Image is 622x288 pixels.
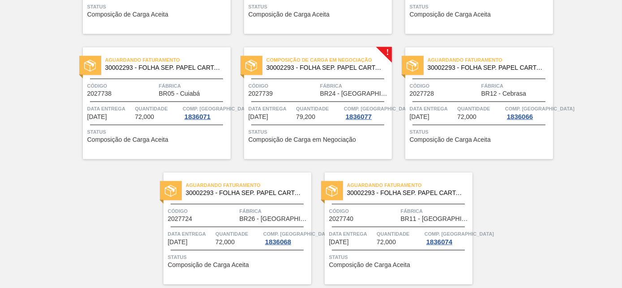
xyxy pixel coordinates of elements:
span: Quantidade [457,104,503,113]
div: 1836068 [263,238,293,246]
span: 22/10/2025 [329,239,349,246]
span: 30002293 - FOLHA SEP. PAPEL CARTAO 1200x1000M 350g [428,64,546,71]
span: Comp. Carga [183,104,252,113]
a: Comp. [GEOGRAPHIC_DATA]1836077 [344,104,390,120]
img: status [326,185,338,197]
a: statusAguardando Faturamento30002293 - FOLHA SEP. PAPEL CARTAO 1200x1000M 350gCódigo2027740Fábric... [311,173,472,284]
span: 30002293 - FOLHA SEP. PAPEL CARTAO 1200x1000M 350g [266,64,385,71]
span: BR12 - Cebrasa [481,90,526,97]
span: 72,000 [377,239,396,246]
span: Status [87,127,228,136]
span: Data entrega [249,104,294,113]
span: 30002293 - FOLHA SEP. PAPEL CARTAO 1200x1000M 350g [186,190,304,196]
span: Comp. Carga [425,229,494,238]
span: Aguardando Faturamento [105,55,231,64]
span: 21/10/2025 [168,239,188,246]
span: Quantidade [296,104,342,113]
span: Fábrica [320,81,390,90]
span: Status [329,253,470,262]
span: Fábrica [159,81,228,90]
img: status [407,60,418,72]
span: Código [249,81,318,90]
span: Status [168,253,309,262]
span: Composição de Carga Aceita [329,262,410,268]
span: Status [249,127,390,136]
span: Status [410,2,551,11]
span: 72,000 [135,114,154,120]
span: 2027728 [410,90,434,97]
span: Status [87,2,228,11]
span: 30002293 - FOLHA SEP. PAPEL CARTAO 1200x1000M 350g [347,190,465,196]
span: Código [168,207,237,216]
span: 72,000 [215,239,235,246]
div: 1836077 [344,113,373,120]
span: Composição de Carga em Negociação [249,136,356,143]
div: 1836071 [183,113,212,120]
span: Quantidade [135,104,180,113]
img: status [84,60,96,72]
div: 1836066 [505,113,535,120]
span: BR05 - Cuiabá [159,90,200,97]
a: Comp. [GEOGRAPHIC_DATA]1836068 [263,229,309,246]
span: BR11 - São Luís [401,216,470,222]
span: Comp. Carga [505,104,575,113]
a: statusAguardando Faturamento30002293 - FOLHA SEP. PAPEL CARTAO 1200x1000M 350gCódigo2027738Fábric... [69,47,231,159]
span: 72,000 [457,114,476,120]
span: Data entrega [87,104,133,113]
a: Comp. [GEOGRAPHIC_DATA]1836071 [183,104,228,120]
span: Código [87,81,157,90]
span: Composição de Carga Aceita [168,262,249,268]
a: Comp. [GEOGRAPHIC_DATA]1836074 [425,229,470,246]
span: Status [249,2,390,11]
span: Composição de Carga Aceita [410,11,491,18]
span: Quantidade [215,229,261,238]
span: Data entrega [329,229,375,238]
span: Composição de Carga em Negociação [266,55,392,64]
span: Aguardando Faturamento [347,181,472,190]
span: Aguardando Faturamento [428,55,553,64]
span: 2027740 [329,216,354,222]
span: Data entrega [410,104,455,113]
span: Data entrega [168,229,214,238]
span: 18/10/2025 [249,114,268,120]
a: !statusComposição de Carga em Negociação30002293 - FOLHA SEP. PAPEL CARTAO 1200x1000M 350gCódigo2... [231,47,392,159]
span: 17/10/2025 [87,114,107,120]
span: Código [329,207,399,216]
a: statusAguardando Faturamento30002293 - FOLHA SEP. PAPEL CARTAO 1200x1000M 350gCódigo2027724Fábric... [150,173,311,284]
span: 2027739 [249,90,273,97]
span: Comp. Carga [344,104,413,113]
div: 1836074 [425,238,454,246]
span: 79,200 [296,114,315,120]
span: Composição de Carga Aceita [87,11,168,18]
span: Composição de Carga Aceita [87,136,168,143]
span: Quantidade [377,229,422,238]
span: 2027724 [168,216,193,222]
span: Comp. Carga [263,229,333,238]
span: 2027738 [87,90,112,97]
span: Composição de Carga Aceita [410,136,491,143]
img: status [165,185,176,197]
span: 21/10/2025 [410,114,429,120]
a: Comp. [GEOGRAPHIC_DATA]1836066 [505,104,551,120]
span: 30002293 - FOLHA SEP. PAPEL CARTAO 1200x1000M 350g [105,64,223,71]
span: Aguardando Faturamento [186,181,311,190]
span: BR26 - Uberlândia [240,216,309,222]
span: Fábrica [401,207,470,216]
span: Fábrica [481,81,551,90]
span: Código [410,81,479,90]
span: Status [410,127,551,136]
img: status [245,60,257,72]
span: Fábrica [240,207,309,216]
span: BR24 - Ponta Grossa [320,90,390,97]
span: Composição de Carga Aceita [249,11,330,18]
a: statusAguardando Faturamento30002293 - FOLHA SEP. PAPEL CARTAO 1200x1000M 350gCódigo2027728Fábric... [392,47,553,159]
